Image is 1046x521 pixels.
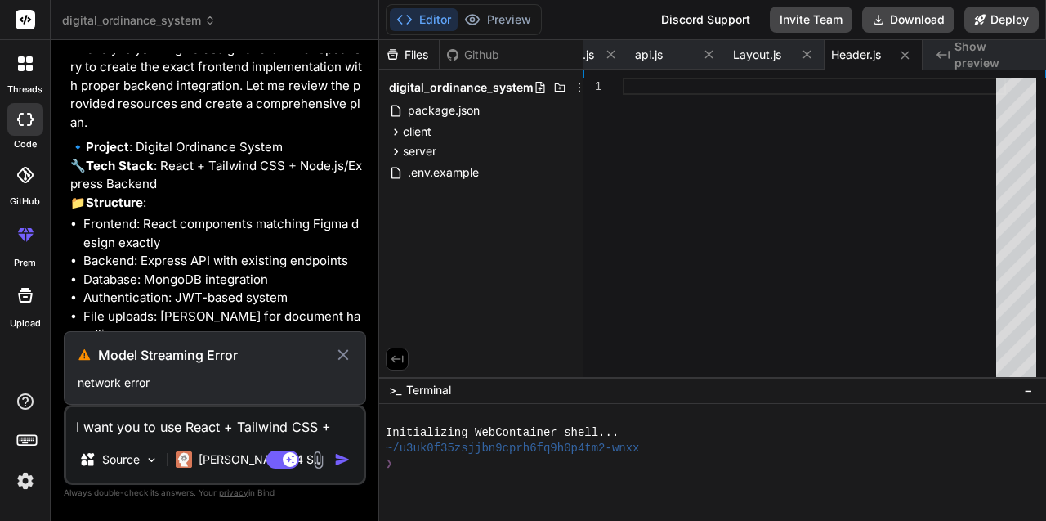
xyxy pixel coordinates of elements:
[219,487,248,497] span: privacy
[83,308,363,344] li: File uploads: [PERSON_NAME] for document handling
[954,38,1033,71] span: Show preview
[964,7,1039,33] button: Deploy
[651,7,760,33] div: Discord Support
[334,451,351,468] img: icon
[83,271,363,290] li: Database: MongoDB integration
[10,195,40,209] label: GitHub
[458,8,538,31] button: Preview
[145,453,159,467] img: Pick Models
[379,47,439,63] div: Files
[583,78,601,95] div: 1
[83,252,363,271] li: Backend: Express API with existing endpoints
[386,425,619,441] span: Initializing WebContainer shell...
[386,441,640,456] span: ~/u3uk0f35zsjjbn9cprh6fq9h0p4tm2-wnxx
[389,79,534,96] span: digital_ordinance_system
[86,158,154,173] strong: Tech Stack
[831,47,881,63] span: Header.js
[403,143,436,159] span: server
[199,451,320,468] p: [PERSON_NAME] 4 S..
[403,124,431,140] span: client
[440,47,507,63] div: Github
[83,215,363,252] li: Frontend: React components matching Figma design exactly
[635,47,663,63] span: api.js
[1024,382,1033,398] span: −
[14,137,37,151] label: code
[1021,377,1036,403] button: −
[64,485,366,501] p: Always double-check its answers. Your in Bind
[14,256,36,270] label: prem
[83,289,363,308] li: Authentication: JWT-based system
[406,163,481,182] span: .env.example
[98,345,334,365] h3: Model Streaming Error
[770,7,852,33] button: Invite Team
[406,101,481,120] span: package.json
[102,451,140,468] p: Source
[309,451,328,469] img: attachment
[78,375,352,391] p: network error
[11,467,39,495] img: settings
[733,47,781,63] span: Layout.js
[62,12,216,29] span: digital_ordinance_system
[176,451,192,468] img: Claude 4 Sonnet
[406,382,451,398] span: Terminal
[86,139,129,155] strong: Project
[86,195,143,210] strong: Structure
[386,456,394,472] span: ❯
[390,8,458,31] button: Editor
[862,7,954,33] button: Download
[389,382,401,398] span: >_
[7,83,42,97] label: threads
[10,317,41,330] label: Upload
[70,138,363,212] p: 🔹 : Digital Ordinance System 🔧 : React + Tailwind CSS + Node.js/Express Backend 📁 :
[70,40,363,132] p: I'll analyze your Figma design and GitHub repository to create the exact frontend implementation ...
